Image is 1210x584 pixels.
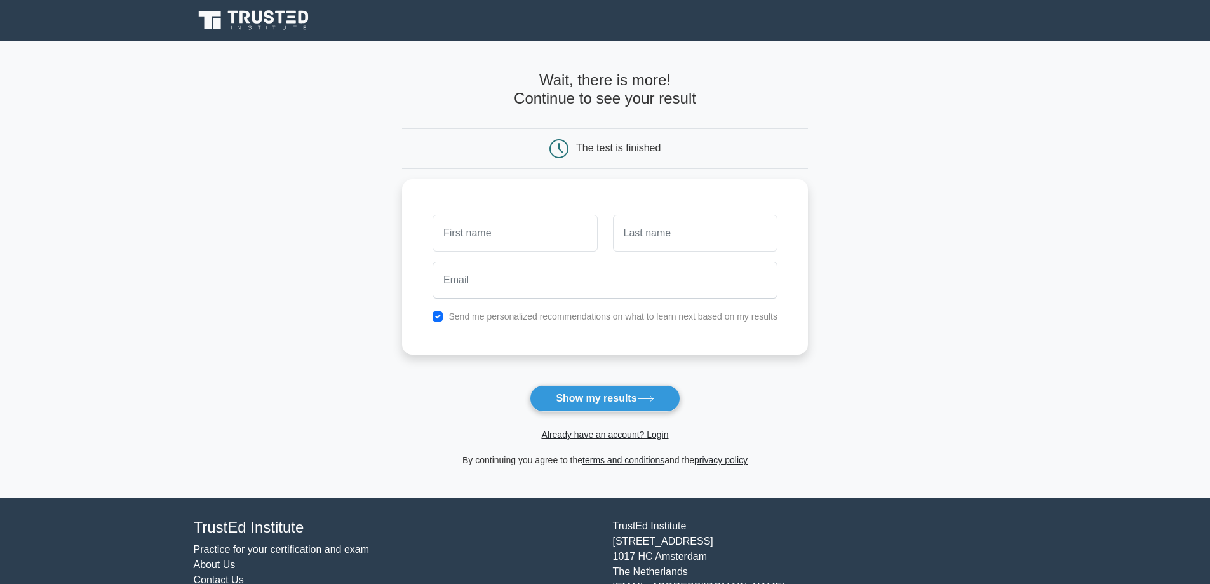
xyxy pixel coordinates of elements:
div: By continuing you agree to the and the [394,452,816,468]
a: Practice for your certification and exam [194,544,370,555]
label: Send me personalized recommendations on what to learn next based on my results [448,311,777,322]
input: Email [433,262,777,299]
h4: Wait, there is more! Continue to see your result [402,71,808,108]
a: privacy policy [694,455,748,465]
input: Last name [613,215,777,252]
input: First name [433,215,597,252]
h4: TrustEd Institute [194,519,598,537]
button: Show my results [530,385,680,412]
a: About Us [194,559,236,570]
a: Already have an account? Login [541,430,668,440]
a: terms and conditions [582,455,664,465]
div: The test is finished [576,142,661,153]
